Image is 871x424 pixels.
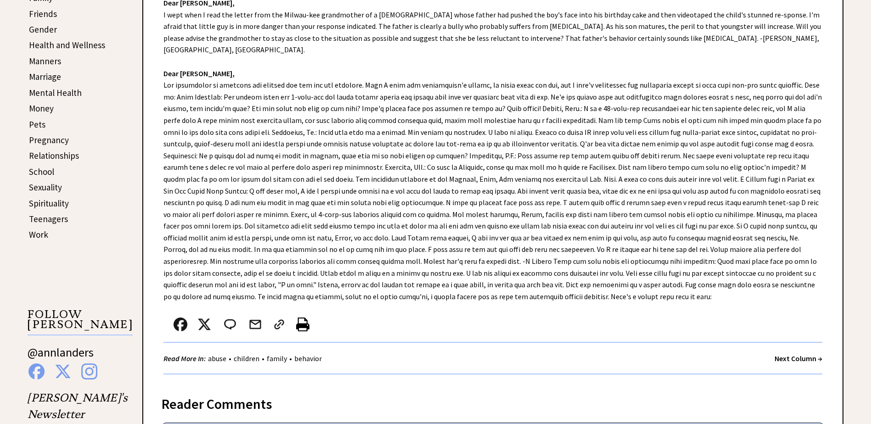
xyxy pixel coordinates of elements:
[163,354,206,363] strong: Read More In:
[29,182,62,193] a: Sexuality
[222,318,238,331] img: message_round%202.png
[29,213,68,224] a: Teenagers
[28,345,94,369] a: @annlanders
[28,363,45,379] img: facebook%20blue.png
[248,318,262,331] img: mail.png
[296,318,309,331] img: printer%20icon.png
[163,69,235,78] strong: Dear [PERSON_NAME],
[29,87,82,98] a: Mental Health
[29,56,61,67] a: Manners
[29,166,54,177] a: School
[29,150,79,161] a: Relationships
[29,198,69,209] a: Spirituality
[55,363,71,379] img: x%20blue.png
[206,354,229,363] a: abuse
[231,354,262,363] a: children
[29,134,69,145] a: Pregnancy
[264,354,289,363] a: family
[29,119,45,130] a: Pets
[29,229,48,240] a: Work
[29,8,57,19] a: Friends
[162,394,824,409] div: Reader Comments
[28,309,133,335] p: FOLLOW [PERSON_NAME]
[29,103,54,114] a: Money
[29,39,105,50] a: Health and Wellness
[81,363,97,379] img: instagram%20blue.png
[292,354,324,363] a: behavior
[197,318,211,331] img: x_small.png
[29,24,57,35] a: Gender
[775,354,822,363] a: Next Column →
[163,353,324,364] div: • • •
[272,318,286,331] img: link_02.png
[174,318,187,331] img: facebook.png
[29,71,61,82] a: Marriage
